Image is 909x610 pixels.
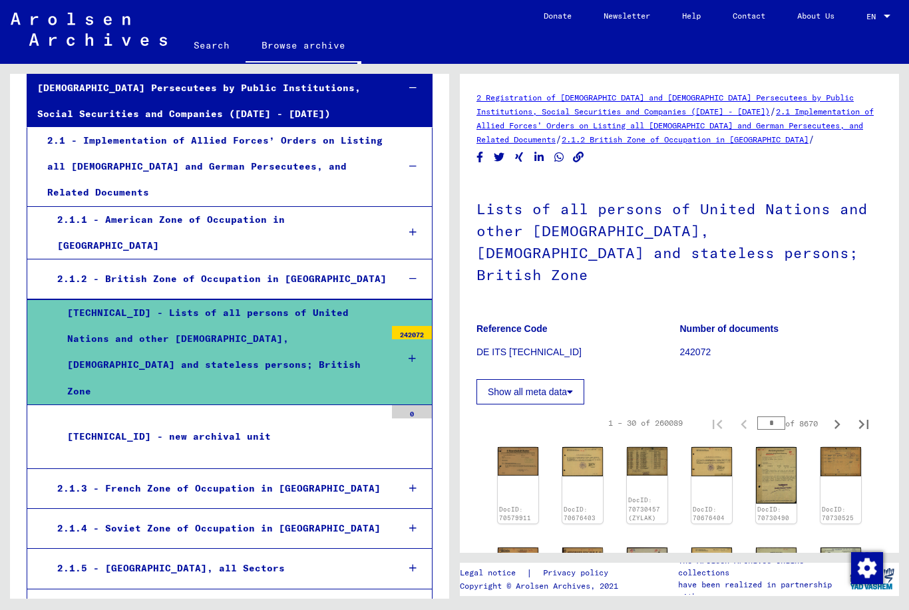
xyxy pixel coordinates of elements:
p: 242072 [680,345,883,359]
p: The Arolsen Archives online collections [678,555,844,579]
div: 2.1.1 - American Zone of Occupation in [GEOGRAPHIC_DATA] [47,207,387,259]
span: / [770,105,776,117]
button: Show all meta data [476,379,584,404]
button: Copy link [572,149,586,166]
a: Search [178,29,246,61]
button: Last page [850,410,877,436]
img: 001.jpg [498,547,538,576]
b: Number of documents [680,323,779,334]
span: / [809,133,815,145]
a: DocID: 70730457 (ZYLAK) [628,496,660,522]
a: 2 Registration of [DEMOGRAPHIC_DATA] and [DEMOGRAPHIC_DATA] Persecutees by Public Institutions, S... [476,92,854,116]
span: / [556,133,562,145]
img: Change consent [851,552,883,584]
a: 2.1.2 British Zone of Occupation in [GEOGRAPHIC_DATA] [562,134,809,144]
a: Legal notice [460,566,526,580]
img: 001.jpg [498,447,538,476]
p: Copyright © Arolsen Archives, 2021 [460,580,624,592]
div: 2.1.2 - British Zone of Occupation in [GEOGRAPHIC_DATA] [47,266,387,292]
button: Previous page [731,410,757,436]
a: DocID: 70579911 [499,506,531,522]
div: 242072 [392,326,432,339]
div: [TECHNICAL_ID] - new archival unit [57,424,385,450]
div: 1 – 30 of 260089 [608,417,683,429]
button: First page [704,410,731,436]
img: 001.jpg [691,447,732,476]
button: Share on Xing [512,149,526,166]
button: Share on Twitter [492,149,506,166]
a: DocID: 70730490 [757,506,789,522]
span: EN [866,12,881,21]
img: 001.jpg [627,547,667,605]
img: 001.jpg [562,547,603,608]
img: 001.jpg [820,447,861,476]
div: 2.1 - Implementation of Allied Forces’ Orders on Listing all [DEMOGRAPHIC_DATA] and German Persec... [37,128,387,206]
img: 001.jpg [820,547,861,577]
button: Share on LinkedIn [532,149,546,166]
a: DocID: 70676403 [564,506,596,522]
a: DocID: 70676404 [693,506,725,522]
div: of 8670 [757,417,824,430]
img: 001.jpg [691,547,732,577]
button: Next page [824,410,850,436]
div: 0 [392,405,432,418]
button: Share on Facebook [473,149,487,166]
div: 2.1.5 - [GEOGRAPHIC_DATA], all Sectors [47,555,387,581]
p: have been realized in partnership with [678,579,844,603]
button: Share on WhatsApp [552,149,566,166]
a: DocID: 70730525 [822,506,854,522]
img: yv_logo.png [847,562,897,595]
div: 2 - Registration of [DEMOGRAPHIC_DATA] and [DEMOGRAPHIC_DATA] Persecutees by Public Institutions,... [27,49,387,127]
img: 001.jpg [756,447,797,504]
img: Arolsen_neg.svg [11,13,167,46]
a: Privacy policy [532,566,624,580]
a: 2.1 Implementation of Allied Forces’ Orders on Listing all [DEMOGRAPHIC_DATA] and German Persecut... [476,106,874,144]
h1: Lists of all persons of United Nations and other [DEMOGRAPHIC_DATA], [DEMOGRAPHIC_DATA] and state... [476,178,882,303]
img: 001.jpg [627,447,667,476]
img: 001.jpg [562,447,603,476]
div: 2.1.4 - Soviet Zone of Occupation in [GEOGRAPHIC_DATA] [47,516,387,541]
div: 2.1.3 - French Zone of Occupation in [GEOGRAPHIC_DATA] [47,476,387,502]
a: Browse archive [246,29,361,64]
div: | [460,566,624,580]
div: [TECHNICAL_ID] - Lists of all persons of United Nations and other [DEMOGRAPHIC_DATA], [DEMOGRAPHI... [57,300,385,404]
b: Reference Code [476,323,548,334]
img: 001.jpg [756,547,797,600]
p: DE ITS [TECHNICAL_ID] [476,345,679,359]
